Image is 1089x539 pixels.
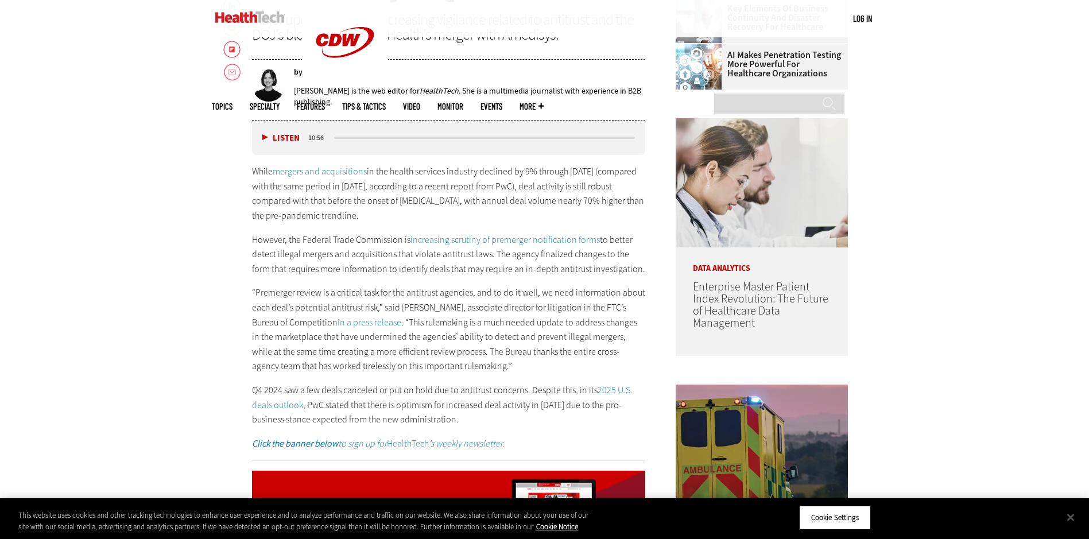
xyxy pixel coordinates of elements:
[212,102,232,111] span: Topics
[1058,505,1083,530] button: Close
[693,279,828,331] a: Enterprise Master Patient Index Revolution: The Future of Healthcare Data Management
[252,164,646,223] p: While in the health services industry declined by 9% through [DATE] (compared with the same perio...
[18,510,599,532] div: This website uses cookies and other tracking technologies to enhance user experience and to analy...
[250,102,280,111] span: Specialty
[342,102,386,111] a: Tips & Tactics
[410,234,600,246] a: increasing scrutiny of premerger notification forms
[297,102,325,111] a: Features
[252,437,387,449] em: to sign up for
[215,11,285,23] img: Home
[853,13,872,25] div: User menu
[302,76,388,88] a: CDW
[252,437,338,449] strong: Click the banner below
[853,13,872,24] a: Log in
[403,102,420,111] a: Video
[799,506,871,530] button: Cookie Settings
[437,102,463,111] a: MonITor
[676,385,848,514] img: ambulance driving down country road at sunset
[252,232,646,277] p: However, the Federal Trade Commission is to better detect illegal mergers and acquisitions that v...
[676,247,848,273] p: Data Analytics
[520,102,544,111] span: More
[252,121,646,155] div: media player
[252,471,646,538] img: ht_newsletter_animated_q424_signup_desktop
[429,437,505,449] em: ’s weekly newsletter.
[252,285,646,374] p: “Premerger review is a critical task for the antitrust agencies, and to do it well, we need infor...
[307,133,332,143] div: duration
[480,102,502,111] a: Events
[676,118,848,247] img: medical researchers look at data on desktop monitor
[262,134,300,142] button: Listen
[536,522,578,532] a: More information about your privacy
[273,165,367,177] a: mergers and acquisitions
[252,437,505,449] a: Click the banner belowto sign up forHealthTech’s weekly newsletter.
[252,384,633,411] a: 2025 U.S. deals outlook
[338,316,401,328] a: in a press release
[252,383,646,427] p: Q4 2024 saw a few deals canceled or put on hold due to antitrust concerns. Despite this, in its ,...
